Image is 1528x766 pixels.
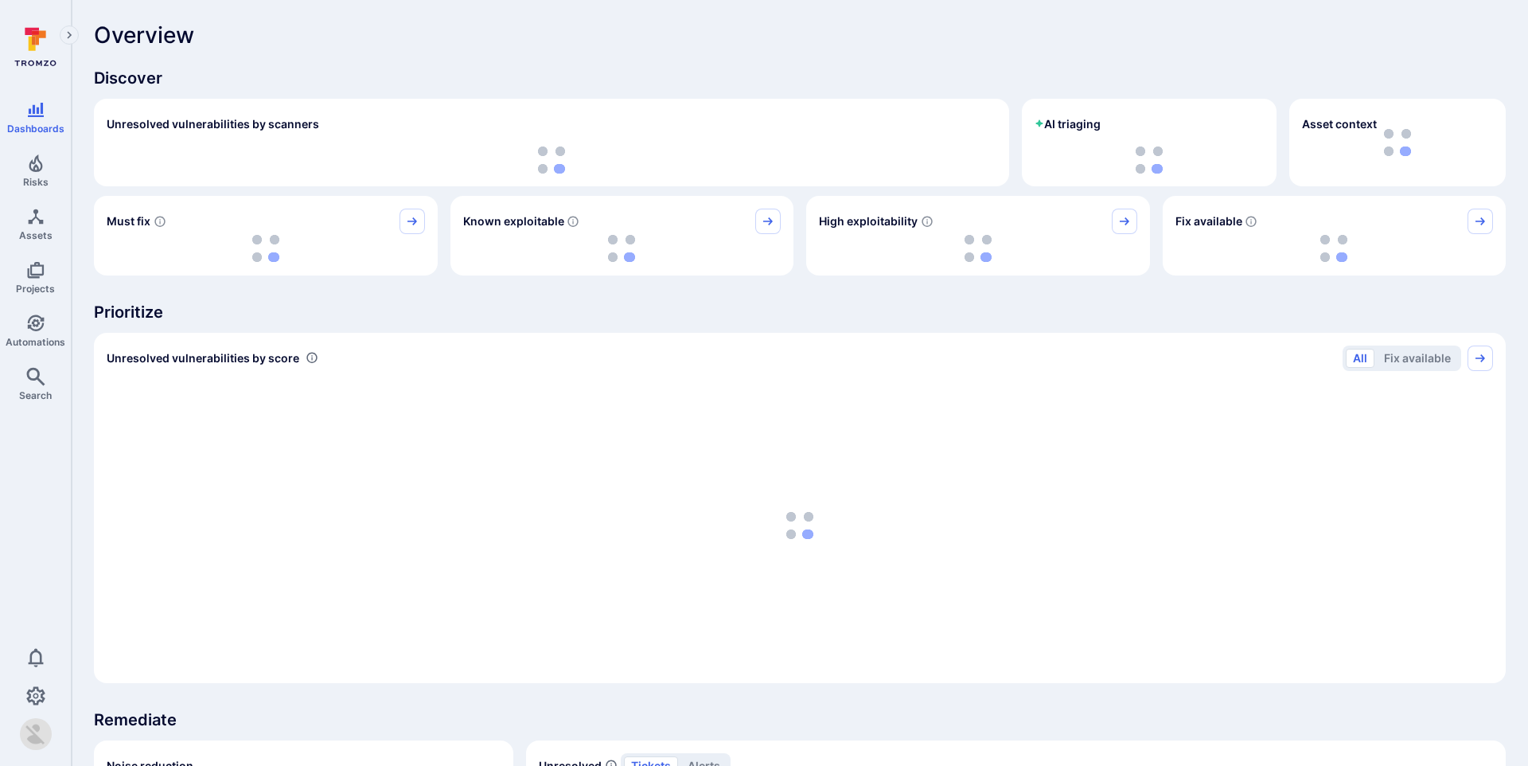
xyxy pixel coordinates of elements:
span: Dashboards [7,123,64,135]
span: Overview [94,22,194,48]
span: Asset context [1302,116,1377,132]
svg: Confirmed exploitable by KEV [567,215,579,228]
div: High exploitability [806,196,1150,276]
svg: Vulnerabilities with fix available [1245,215,1257,228]
span: Search [19,389,52,401]
img: Loading... [252,235,279,262]
img: Loading... [1320,235,1347,262]
img: Loading... [1136,147,1163,174]
div: loading spinner [107,147,996,174]
img: ACg8ocK1JAKP65d4V4P7lll9cylOnWli1vQIkky-3MIk2MO7KDD60A=s96-c [20,718,52,750]
span: Automations [6,336,65,348]
span: Fix available [1175,213,1242,229]
div: Must fix [94,196,438,276]
div: loading spinner [1035,147,1264,174]
div: Known exploitable [450,196,794,276]
div: loading spinner [107,381,1493,670]
span: Must fix [107,213,150,229]
button: All [1346,349,1374,368]
div: loading spinner [463,234,782,263]
span: Unresolved vulnerabilities by score [107,350,299,366]
img: Loading... [786,512,813,539]
span: High exploitability [819,213,918,229]
span: Projects [16,283,55,295]
div: loading spinner [1175,234,1494,263]
span: Prioritize [94,301,1506,323]
img: Loading... [538,147,565,174]
svg: EPSS score ≥ 0.7 [921,215,934,228]
div: Number of vulnerabilities in status 'Open' 'Triaged' and 'In process' grouped by score [306,350,318,366]
div: Fix available [1163,196,1507,276]
span: Assets [19,229,53,241]
span: Remediate [94,709,1506,731]
img: Loading... [608,235,635,262]
button: Expand navigation menu [60,25,79,45]
div: loading spinner [107,234,425,263]
h2: Unresolved vulnerabilities by scanners [107,116,319,132]
h2: AI triaging [1035,116,1101,132]
button: Fix available [1377,349,1458,368]
svg: Risk score >=40 , missed SLA [154,215,166,228]
span: Risks [23,176,49,188]
div: Vlad Vasyuk1 [20,718,52,750]
i: Expand navigation menu [64,29,75,42]
span: Known exploitable [463,213,564,229]
img: Loading... [965,235,992,262]
div: loading spinner [819,234,1137,263]
span: Discover [94,67,1506,89]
